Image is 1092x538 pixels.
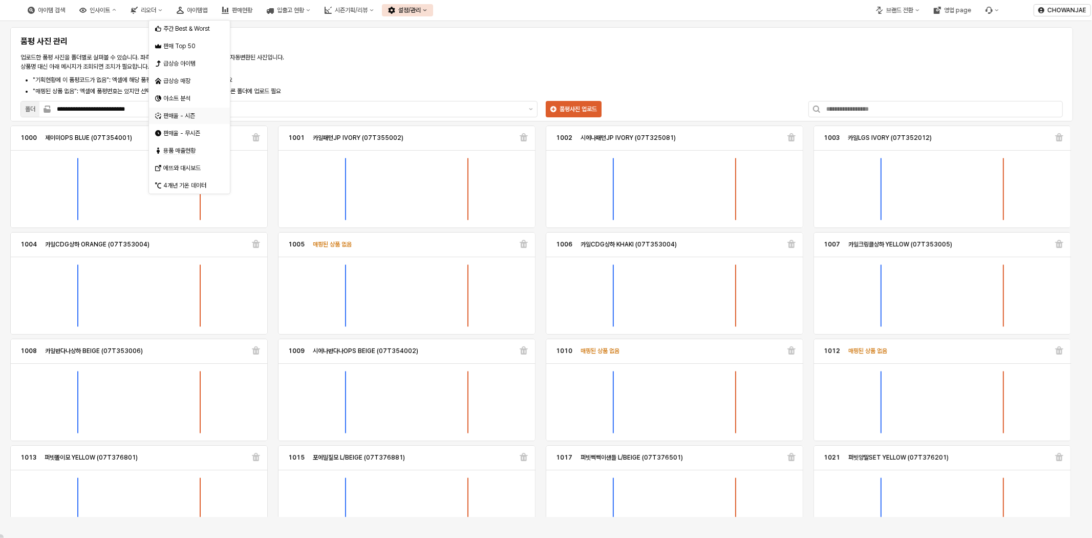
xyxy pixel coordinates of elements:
[45,346,143,356] p: 카일반다나상하 BEIGE (07T353006)
[288,134,305,141] strong: 1001
[824,241,840,248] strong: 1007
[163,129,218,137] div: 판매율 - 무시즌
[277,7,304,14] div: 입출고 현황
[848,133,932,142] p: 카일LGS IVORY (07T352012)
[20,241,37,248] strong: 1004
[33,75,625,85] li: "기획현황에 이 품평코드가 없음": 엑셀에 해당 품평번호가 없음 → 엑셀 파일 확인 필요
[556,347,572,355] strong: 1010
[335,7,368,14] div: 시즌기획/리뷰
[382,4,433,16] button: 설정/관리
[313,453,405,462] p: 포에밀짚모 L/BEIGE (07T376881)
[90,7,110,14] div: 인사이트
[581,240,677,249] p: 카일CDG상하 KHAKI (07T353004)
[824,347,840,355] strong: 1012
[525,101,537,117] button: 제안 사항 표시
[556,454,572,461] strong: 1017
[38,7,65,14] div: 아이템 검색
[163,112,218,120] div: 판매율 - 시즌
[848,240,952,249] p: 카일크링클상하 YELLOW (07T353005)
[163,59,218,68] div: 급상승 아이템
[288,347,305,355] strong: 1009
[232,7,252,14] div: 판매현황
[313,346,418,356] p: 시에나반다나OPS BEIGE (07T354002)
[163,164,218,172] div: 에뜨와 대시보드
[170,4,213,16] button: 아이템맵
[556,241,572,248] strong: 1006
[886,7,913,14] div: 브랜드 전환
[318,4,380,16] button: 시즌기획/리뷰
[313,240,352,249] p: 매핑된 상품 없음
[979,4,1005,16] div: Menu item 6
[1034,4,1091,16] button: CHOWANJAE
[20,36,625,47] h5: 품평 사진 관리
[163,77,218,85] div: 급상승 매장
[848,453,949,462] p: 퍼빗양말SET YELLOW (07T376201)
[25,104,35,114] div: 폴더
[45,133,132,142] p: 제이미OPS BLUE (07T354001)
[261,4,316,16] button: 입출고 현황
[1047,6,1086,14] p: CHOWANJAE
[22,4,71,16] button: 아이템 검색
[20,347,37,355] strong: 1008
[187,7,207,14] div: 아이템맵
[556,134,572,141] strong: 1002
[824,454,840,461] strong: 1021
[216,4,259,16] button: 판매현황
[45,240,149,249] p: 카일CDG상하 ORANGE (07T353004)
[546,101,602,117] button: 품평사진 업로드
[149,20,230,194] div: Select an option
[33,87,625,96] li: "매핑된 상품 없음": 엑셀에 품평번호는 있지만 선택한 폴더(연도/시즌)와 불일치 → 다른 폴더에 업로드 필요
[124,4,168,16] button: 리오더
[288,454,305,461] strong: 1015
[581,453,683,462] p: 퍼빗삑삑이샌들 L/BEIGE (07T376501)
[288,241,305,248] strong: 1005
[848,346,887,356] p: 매핑된 상품 없음
[163,181,218,190] div: 4개년 기온 데이터
[581,133,676,142] p: 시에나패턴JP IVORY (07T325081)
[20,134,37,141] strong: 1000
[20,454,36,461] strong: 1013
[45,453,138,462] p: 퍼빗똘이모 YELLOW (07T376801)
[824,134,840,141] strong: 1003
[870,4,926,16] button: 브랜드 전환
[141,7,156,14] div: 리오더
[73,4,122,16] button: 인사이트
[944,7,971,14] div: 영업 page
[163,94,218,102] div: 아소트 분석
[560,105,597,113] p: 품평사진 업로드
[313,133,403,142] p: 카일패턴JP IVORY (07T355002)
[398,7,421,14] div: 설정/관리
[928,4,977,16] button: 영업 page
[163,25,218,33] div: 주간 Best & Worst
[163,42,218,50] div: 판매 Top 50
[163,147,196,155] span: 용품 매출현황
[20,53,625,71] p: 업로드한 품평 사진을 폴더별로 살펴볼 수 있습니다. 좌측은 원본사진, 우측은 정사각형으로 자동변환된 사진입니다. 상품명 대신 아래 메시지가 조회되면 조치가 필요합니다.
[581,346,619,356] p: 매핑된 상품 없음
